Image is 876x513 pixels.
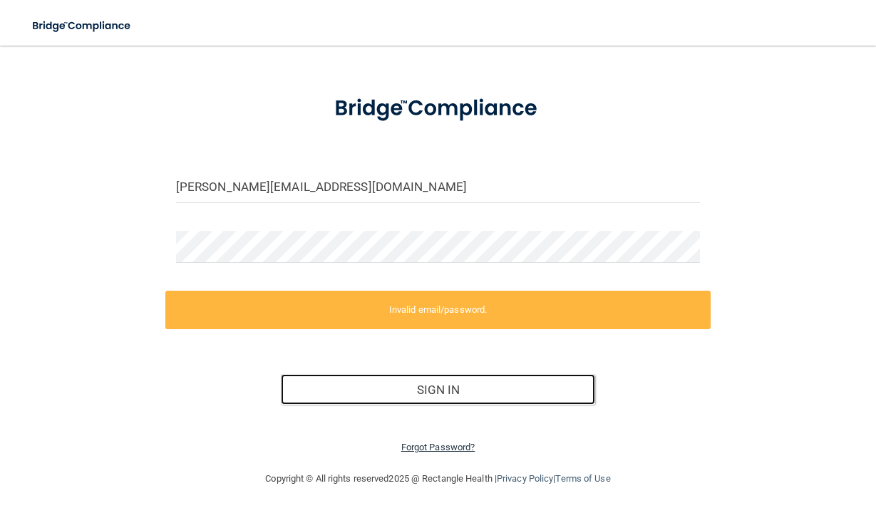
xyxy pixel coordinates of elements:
img: bridge_compliance_login_screen.278c3ca4.svg [312,81,564,137]
a: Terms of Use [555,473,610,484]
button: Sign In [281,374,595,405]
a: Privacy Policy [497,473,553,484]
input: Email [176,171,700,203]
img: bridge_compliance_login_screen.278c3ca4.svg [21,11,143,41]
a: Forgot Password? [401,442,475,452]
iframe: Drift Widget Chat Controller [629,426,859,483]
div: Copyright © All rights reserved 2025 @ Rectangle Health | | [178,456,699,502]
label: Invalid email/password. [165,291,711,329]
